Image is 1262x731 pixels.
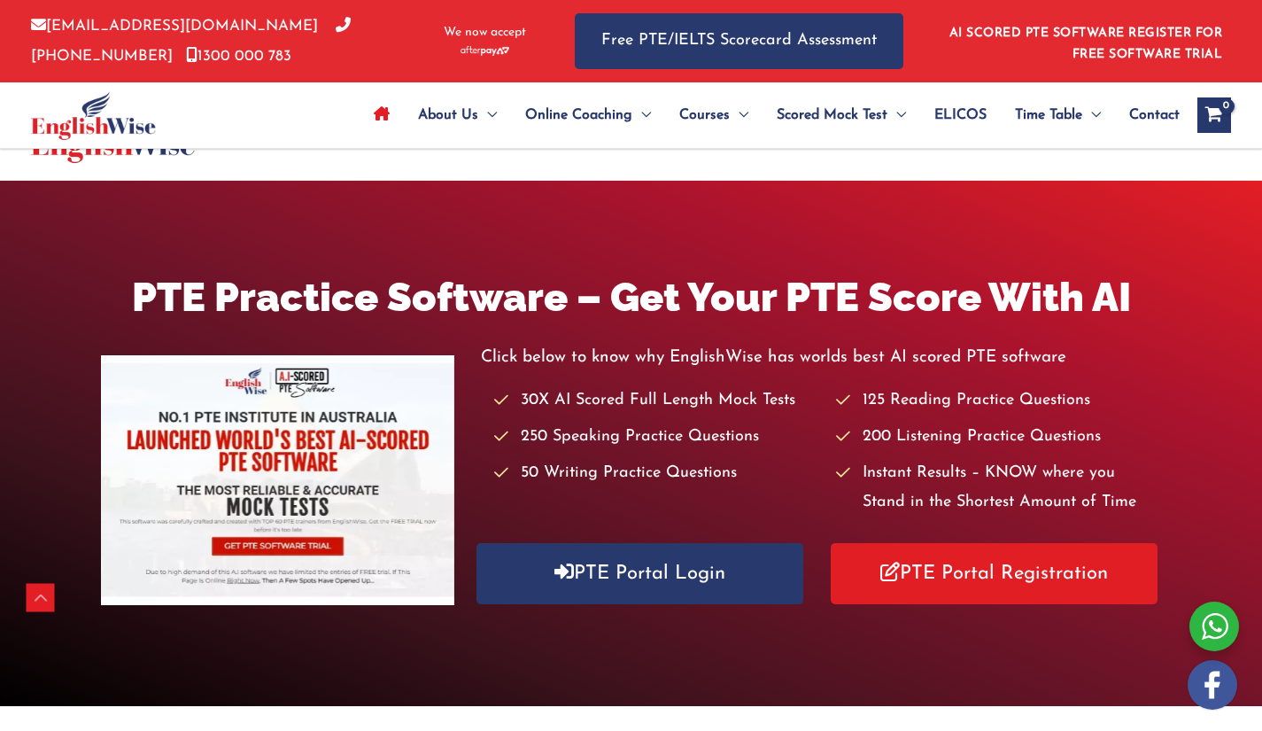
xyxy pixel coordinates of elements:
[404,84,511,146] a: About UsMenu Toggle
[418,84,478,146] span: About Us
[478,84,497,146] span: Menu Toggle
[949,27,1223,61] a: AI SCORED PTE SOFTWARE REGISTER FOR FREE SOFTWARE TRIAL
[101,355,454,605] img: pte-institute-main
[31,19,318,34] a: [EMAIL_ADDRESS][DOMAIN_NAME]
[887,84,906,146] span: Menu Toggle
[476,543,803,604] a: PTE Portal Login
[444,24,526,42] span: We now accept
[831,543,1157,604] a: PTE Portal Registration
[31,19,351,63] a: [PHONE_NUMBER]
[836,386,1161,416] li: 125 Reading Practice Questions
[1001,84,1115,146] a: Time TableMenu Toggle
[101,269,1161,325] h1: PTE Practice Software – Get Your PTE Score With AI
[777,84,887,146] span: Scored Mock Test
[494,386,819,416] li: 30X AI Scored Full Length Mock Tests
[360,84,1180,146] nav: Site Navigation: Main Menu
[575,13,903,69] a: Free PTE/IELTS Scorecard Assessment
[730,84,748,146] span: Menu Toggle
[836,459,1161,518] li: Instant Results – KNOW where you Stand in the Shortest Amount of Time
[920,84,1001,146] a: ELICOS
[1082,84,1101,146] span: Menu Toggle
[481,343,1161,372] p: Click below to know why EnglishWise has worlds best AI scored PTE software
[1115,84,1180,146] a: Contact
[461,46,509,56] img: Afterpay-Logo
[525,84,632,146] span: Online Coaching
[494,459,819,488] li: 50 Writing Practice Questions
[1197,97,1231,133] a: View Shopping Cart, empty
[763,84,920,146] a: Scored Mock TestMenu Toggle
[836,423,1161,452] li: 200 Listening Practice Questions
[665,84,763,146] a: CoursesMenu Toggle
[679,84,730,146] span: Courses
[632,84,651,146] span: Menu Toggle
[934,84,987,146] span: ELICOS
[1015,84,1082,146] span: Time Table
[1188,660,1237,710] img: white-facebook.png
[511,84,665,146] a: Online CoachingMenu Toggle
[31,91,156,140] img: cropped-ew-logo
[1129,84,1180,146] span: Contact
[939,12,1231,70] aside: Header Widget 1
[186,49,291,64] a: 1300 000 783
[494,423,819,452] li: 250 Speaking Practice Questions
